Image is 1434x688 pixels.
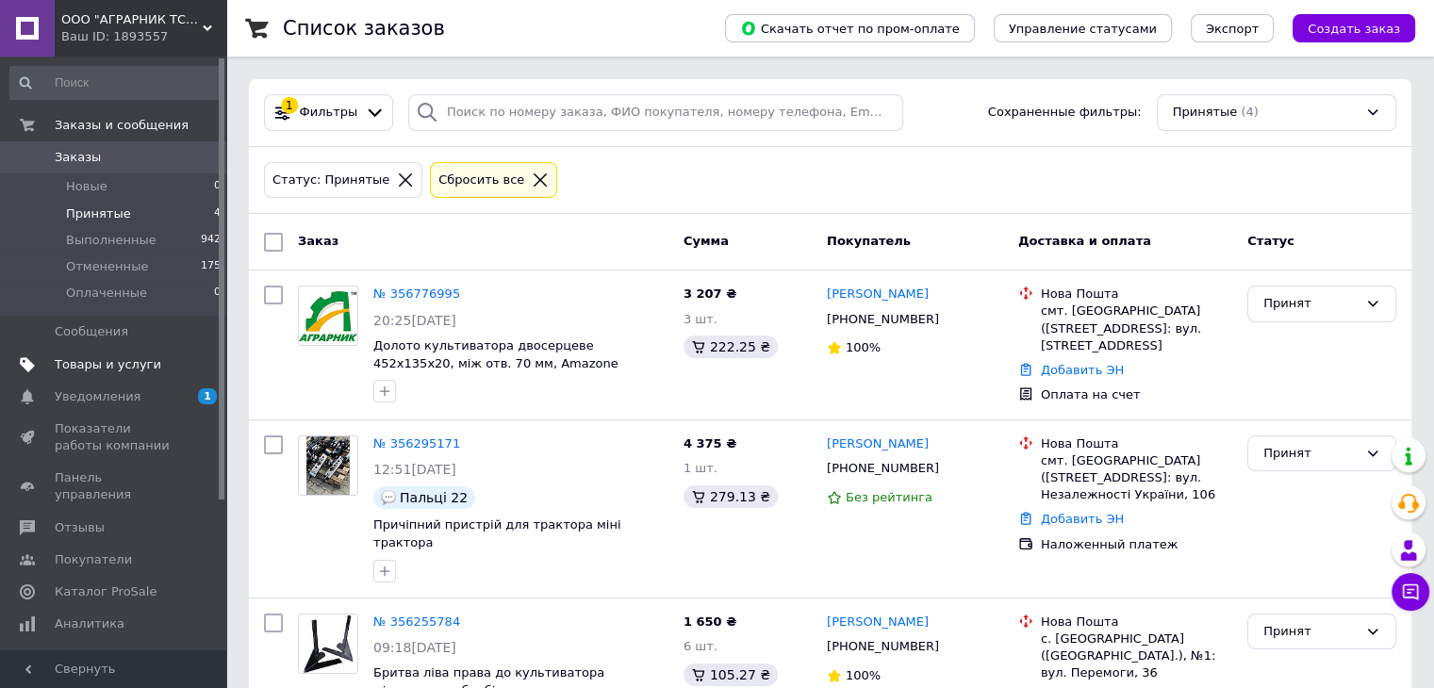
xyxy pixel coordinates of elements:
a: Добавить ЭН [1041,363,1124,377]
span: 20:25[DATE] [373,313,456,328]
input: Поиск [9,66,223,100]
a: [PERSON_NAME] [827,435,929,453]
div: Оплата на счет [1041,386,1232,403]
div: 222.25 ₴ [684,336,778,358]
div: [PHONE_NUMBER] [823,307,943,332]
span: Доставка и оплата [1018,234,1151,248]
span: Скачать отчет по пром-оплате [740,20,960,37]
span: (4) [1241,105,1258,119]
span: Управление статусами [1009,22,1157,36]
input: Поиск по номеру заказа, ФИО покупателя, номеру телефона, Email, номеру накладной [408,94,903,131]
span: 175 [201,258,221,275]
a: [PERSON_NAME] [827,286,929,303]
span: Каталог ProSale [55,583,157,600]
button: Скачать отчет по пром-оплате [725,14,975,42]
a: Долото культиватора двосерцеве 452х135х20, між отв. 70 мм, Amazone (103552115) (Bellota) [373,338,618,387]
a: № 356295171 [373,436,460,450]
span: Оплаченные [66,285,147,302]
div: Нова Пошта [1041,435,1232,452]
span: 4 [214,205,221,222]
img: Фото товару [299,291,357,341]
a: Создать заказ [1274,21,1415,35]
img: Фото товару [299,614,357,673]
span: 12:51[DATE] [373,462,456,477]
span: Без рейтинга [846,490,932,504]
span: Инструменты вебмастера и SEO [55,647,174,681]
span: 0 [214,285,221,302]
img: Фото товару [306,436,351,495]
a: Фото товару [298,614,358,674]
span: 3 шт. [684,312,717,326]
span: 0 [214,178,221,195]
a: Фото товару [298,286,358,346]
a: № 356255784 [373,614,460,629]
div: Принят [1263,444,1358,464]
div: Нова Пошта [1041,614,1232,631]
span: Выполненные [66,232,157,249]
span: Пальці 22 [400,490,468,505]
span: 09:18[DATE] [373,640,456,655]
div: Принят [1263,294,1358,314]
span: Аналитика [55,615,124,632]
button: Создать заказ [1293,14,1415,42]
span: Показатели работы компании [55,420,174,454]
span: 4 375 ₴ [684,436,736,450]
span: Покупатели [55,551,132,568]
span: Принятые [1173,104,1238,122]
span: 1 шт. [684,461,717,475]
div: смт. [GEOGRAPHIC_DATA] ([STREET_ADDRESS]: вул. Незалежності України, 106 [1041,452,1232,504]
span: Сохраненные фильтры: [988,104,1142,122]
div: Принят [1263,622,1358,642]
div: с. [GEOGRAPHIC_DATA] ([GEOGRAPHIC_DATA].), №1: вул. Перемоги, 36 [1041,631,1232,682]
span: Уведомления [55,388,140,405]
a: [PERSON_NAME] [827,614,929,631]
div: [PHONE_NUMBER] [823,456,943,481]
h1: Список заказов [283,17,445,40]
div: Нова Пошта [1041,286,1232,303]
span: 942 [201,232,221,249]
div: Ваш ID: 1893557 [61,28,226,45]
a: Причіпний пристрій для трактора міні трактора [373,517,620,549]
div: Сбросить все [435,171,528,190]
button: Экспорт [1191,14,1274,42]
span: Сумма [684,234,729,248]
span: Заказ [298,234,338,248]
span: 6 шт. [684,639,717,653]
span: Панель управления [55,469,174,503]
span: 100% [846,340,881,354]
span: Сообщения [55,323,128,340]
span: Отзывы [55,519,105,536]
div: смт. [GEOGRAPHIC_DATA] ([STREET_ADDRESS]: вул. [STREET_ADDRESS] [1041,303,1232,354]
span: Заказы и сообщения [55,117,189,134]
span: Товары и услуги [55,356,161,373]
span: Экспорт [1206,22,1259,36]
button: Управление статусами [994,14,1172,42]
div: [PHONE_NUMBER] [823,634,943,659]
span: 100% [846,668,881,682]
div: 279.13 ₴ [684,485,778,508]
span: Принятые [66,205,131,222]
a: Добавить ЭН [1041,512,1124,526]
a: № 356776995 [373,287,460,301]
span: 3 207 ₴ [684,287,736,301]
div: 105.27 ₴ [684,663,778,686]
div: Наложенный платеж [1041,536,1232,553]
span: 1 [198,388,217,404]
span: Новые [66,178,107,195]
span: Отмененные [66,258,148,275]
button: Чат с покупателем [1392,573,1429,611]
img: :speech_balloon: [381,490,396,505]
span: Фильтры [300,104,358,122]
div: Статус: Принятые [269,171,393,190]
span: Статус [1247,234,1294,248]
div: 1 [281,97,298,114]
span: ООО "АГРАРНИК ТС", г. Харьков [61,11,203,28]
span: Покупатель [827,234,911,248]
span: Создать заказ [1308,22,1400,36]
a: Фото товару [298,435,358,496]
span: Заказы [55,149,101,166]
span: 1 650 ₴ [684,614,736,629]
